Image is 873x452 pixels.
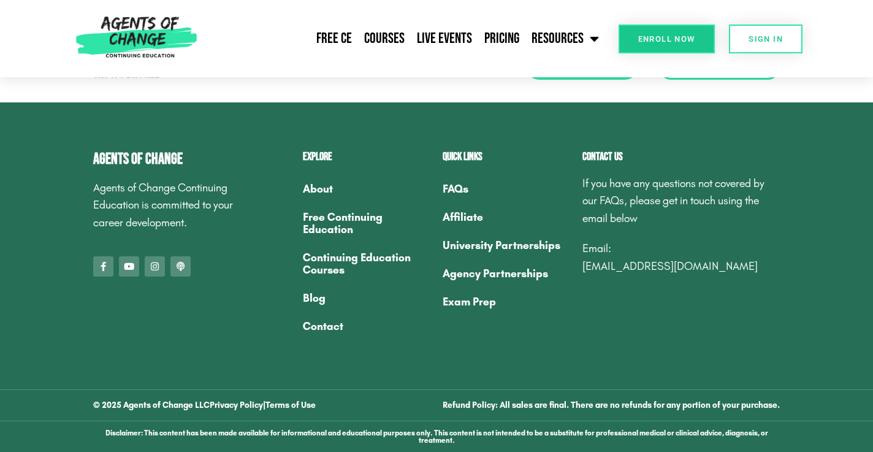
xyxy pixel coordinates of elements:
a: University Partnerships [443,231,570,259]
a: SIGN IN [729,25,802,53]
h3: Refund Policy: All sales are final. There are no refunds for any portion of your purchase. [443,401,780,410]
a: Exam Prep [443,288,570,316]
a: Continuing Education Courses [303,243,430,284]
h4: Agents of Change [93,151,242,167]
h3: Disclaimer: This content has been made available for informational and educational purposes only.... [93,429,780,444]
h2: Explore [303,151,430,163]
a: Terms of Use [265,400,316,410]
a: Blog [303,284,430,312]
nav: Menu [202,23,605,54]
strong: Try it for free [93,69,159,80]
a: Agency Partnerships [443,259,570,288]
h2: Contact us [582,151,780,163]
span: If you have any questions not covered by our FAQs, please get in touch using the email below [582,177,764,226]
a: Privacy Policy [210,400,263,410]
a: Live Events [411,23,478,54]
a: About [303,175,430,203]
h2: Quick Links [443,151,570,163]
a: Contact [303,312,430,340]
span: SIGN IN [749,35,783,43]
a: FAQs [443,175,570,203]
a: [EMAIL_ADDRESS][DOMAIN_NAME] [582,259,758,273]
a: Resources [525,23,605,54]
h3: © 2025 Agents of Change LLC | [93,401,430,410]
p: Email: [582,240,780,275]
span: Enroll Now [638,35,695,43]
a: Enroll Now [619,25,715,53]
a: Free CE [310,23,358,54]
a: Affiliate [443,203,570,231]
a: Pricing [478,23,525,54]
nav: Menu [443,175,570,316]
span: Agents of Change Continuing Education is committed to your career development. [93,181,233,230]
a: Courses [358,23,411,54]
nav: Menu [303,175,430,340]
a: Free Continuing Education [303,203,430,243]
